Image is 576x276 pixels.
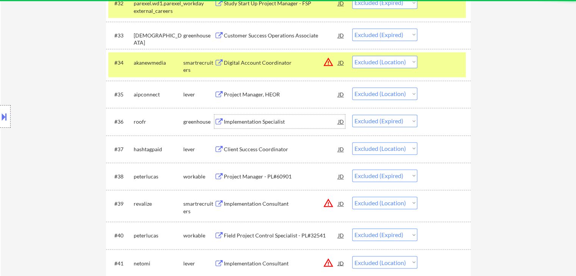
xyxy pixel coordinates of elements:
[323,57,334,67] button: warning_amber
[134,118,183,126] div: roofr
[323,257,334,268] button: warning_amber
[134,200,183,208] div: revalize
[183,200,214,215] div: smartrecruiters
[337,56,345,69] div: JD
[224,118,338,126] div: Implementation Specialist
[337,228,345,242] div: JD
[134,59,183,67] div: akanewmedia
[224,91,338,98] div: Project Manager, HEOR
[337,28,345,42] div: JD
[114,259,128,267] div: #41
[114,232,128,239] div: #40
[224,259,338,267] div: Implementation Consultant
[337,169,345,183] div: JD
[183,232,214,239] div: workable
[337,197,345,210] div: JD
[183,32,214,39] div: greenhouse
[183,146,214,153] div: lever
[337,142,345,156] div: JD
[224,32,338,39] div: Customer Success Operations Associate
[337,115,345,128] div: JD
[183,259,214,267] div: lever
[134,91,183,98] div: aipconnect
[114,200,128,208] div: #39
[337,87,345,101] div: JD
[224,173,338,180] div: Project Manager - PL#60901
[183,59,214,74] div: smartrecruiters
[224,200,338,208] div: Implementation Consultant
[134,32,183,47] div: [DEMOGRAPHIC_DATA]
[183,173,214,180] div: workable
[134,146,183,153] div: hashtagpaid
[183,118,214,126] div: greenhouse
[337,256,345,270] div: JD
[224,232,338,239] div: Field Project Control Specialist - PL#32541
[134,232,183,239] div: peterlucas
[183,91,214,98] div: lever
[134,173,183,180] div: peterlucas
[114,32,128,39] div: #33
[224,59,338,67] div: Digital Account Coordinator
[134,259,183,267] div: netomi
[224,146,338,153] div: Client Success Coordinator
[323,198,334,208] button: warning_amber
